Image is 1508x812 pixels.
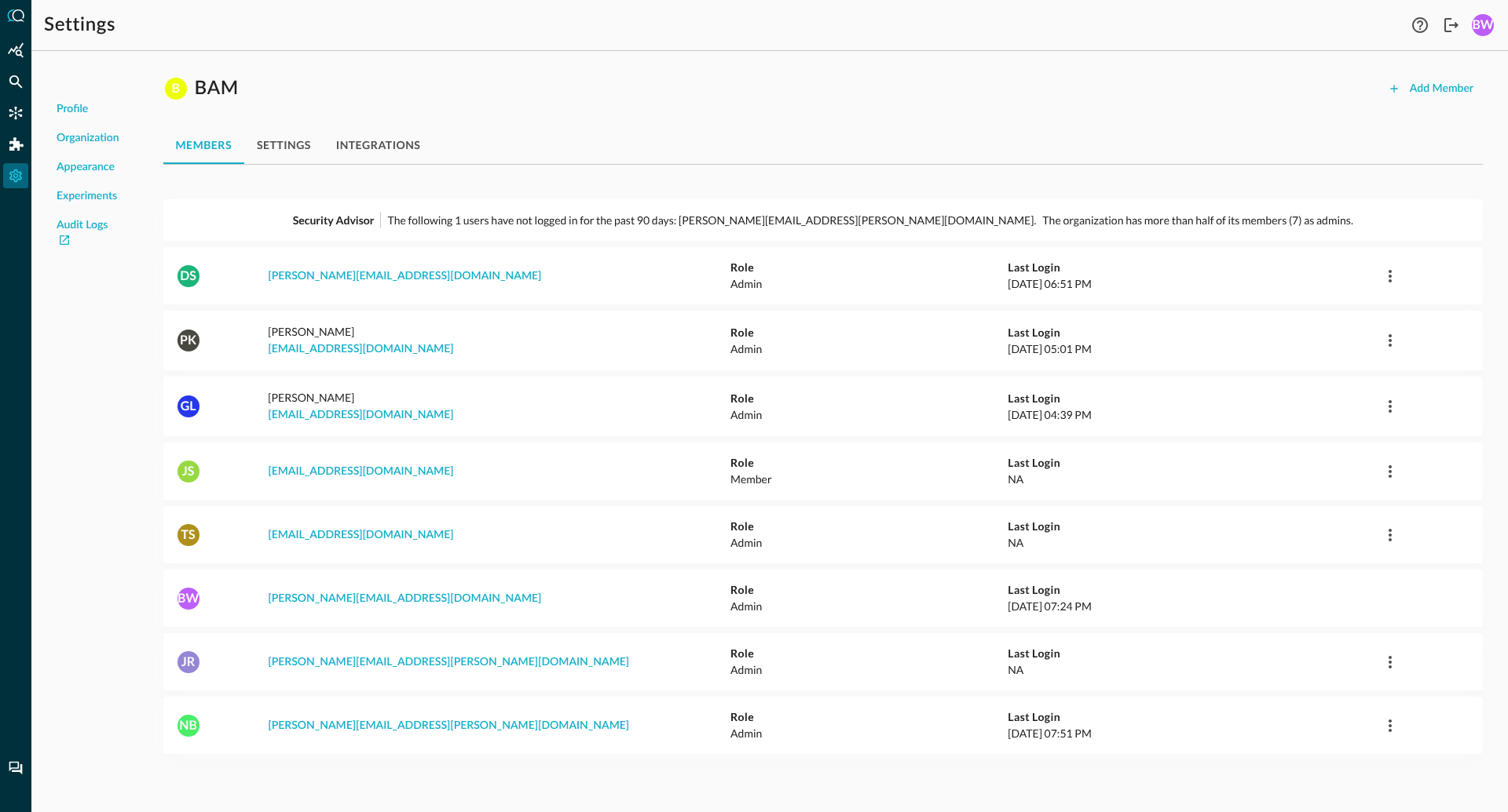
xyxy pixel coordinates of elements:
[57,217,119,250] a: Audit Logs
[1008,519,1378,534] h5: Last Login
[1042,212,1353,228] p: The organization has more than half of its members (7) as admins.
[730,406,1008,423] p: Admin
[57,188,117,205] span: Experiments
[178,330,199,351] div: PK
[268,271,541,282] a: [PERSON_NAME][EMAIL_ADDRESS][DOMAIN_NAME]
[730,661,1008,678] p: Admin
[4,132,29,157] div: Addons
[3,69,28,94] div: Federated Search
[178,524,199,546] div: TS
[1008,661,1378,678] p: NA
[178,651,199,673] div: JR
[1008,340,1378,357] p: [DATE] 05:01 PM
[730,455,1008,471] h5: Role
[163,126,244,164] button: members
[1407,13,1433,38] button: Help
[1008,471,1378,487] p: NA
[1439,13,1464,38] button: Logout
[1008,598,1378,614] p: [DATE] 07:24 PM
[730,391,1008,406] h5: Role
[268,466,453,477] a: [EMAIL_ADDRESS][DOMAIN_NAME]
[178,461,199,482] div: JS
[1008,275,1378,292] p: [DATE] 06:51 PM
[1008,709,1378,725] h5: Last Login
[730,275,1008,292] p: Admin
[1008,406,1378,423] p: [DATE] 04:39 PM
[57,130,119,147] span: Organization
[1008,582,1378,598] h5: Last Login
[1008,260,1378,275] h5: Last Login
[268,657,629,668] a: [PERSON_NAME][EMAIL_ADDRESS][PERSON_NAME][DOMAIN_NAME]
[387,212,1036,228] p: The following 1 users have not logged in for the past 90 days: [PERSON_NAME][EMAIL_ADDRESS][PERSO...
[268,344,453,355] a: [EMAIL_ADDRESS][DOMAIN_NAME]
[244,126,324,164] button: settings
[268,323,730,358] p: [PERSON_NAME]
[730,598,1008,614] p: Admin
[1008,455,1378,471] h5: Last Login
[324,126,434,164] button: integrations
[1008,646,1378,661] h5: Last Login
[1008,325,1378,340] h5: Last Login
[730,725,1008,741] p: Admin
[3,163,28,188] div: Settings
[730,519,1008,534] h5: Role
[1008,534,1378,551] p: NA
[178,715,199,737] div: NB
[165,78,187,100] div: B
[268,720,629,731] a: [PERSON_NAME][EMAIL_ADDRESS][PERSON_NAME][DOMAIN_NAME]
[1008,391,1378,406] h5: Last Login
[178,265,199,287] div: DS
[195,76,239,101] h1: BAM
[44,13,115,38] h1: Settings
[730,534,1008,551] p: Admin
[268,530,453,541] a: [EMAIL_ADDRESS][DOMAIN_NAME]
[1472,14,1494,36] div: BW
[730,471,1008,487] p: Member
[57,159,115,176] span: Appearance
[730,709,1008,725] h5: Role
[1008,725,1378,741] p: [DATE] 07:51 PM
[3,100,28,126] div: Connectors
[730,582,1008,598] h5: Role
[1410,79,1473,99] div: Add Member
[730,340,1008,357] p: Admin
[268,410,453,421] a: [EMAIL_ADDRESS][DOMAIN_NAME]
[293,212,375,228] p: Security Advisor
[57,101,88,118] span: Profile
[178,588,199,610] div: BW
[3,38,28,63] div: Summary Insights
[178,395,199,417] div: GL
[268,593,541,604] a: [PERSON_NAME][EMAIL_ADDRESS][DOMAIN_NAME]
[268,389,730,424] p: [PERSON_NAME]
[1378,76,1483,101] button: Add Member
[730,646,1008,661] h5: Role
[730,260,1008,275] h5: Role
[730,325,1008,340] h5: Role
[3,756,28,781] div: Chat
